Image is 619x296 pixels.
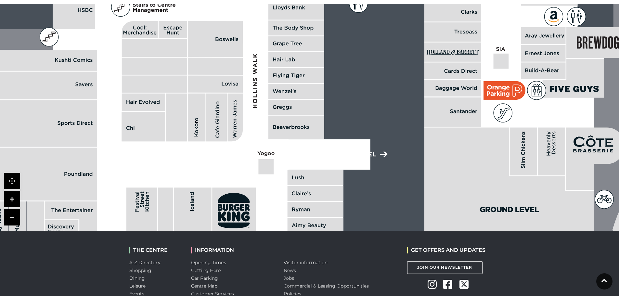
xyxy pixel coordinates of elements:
[191,267,221,273] a: Getting Here
[191,275,218,281] a: Car Parking
[284,275,294,281] a: Jobs
[129,275,145,281] a: Dining
[129,247,181,253] h2: THE CENTRE
[191,247,274,253] h2: INFORMATION
[284,260,328,265] a: Visitor information
[129,260,160,265] a: A-Z Directory
[284,267,296,273] a: News
[191,283,218,289] a: Centre Map
[407,261,483,274] a: Join Our Newsletter
[129,267,152,273] a: Shopping
[407,247,485,253] h2: GET OFFERS AND UPDATES
[191,260,226,265] a: Opening Times
[129,283,146,289] a: Leisure
[284,283,369,289] a: Commercial & Leasing Opportunities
